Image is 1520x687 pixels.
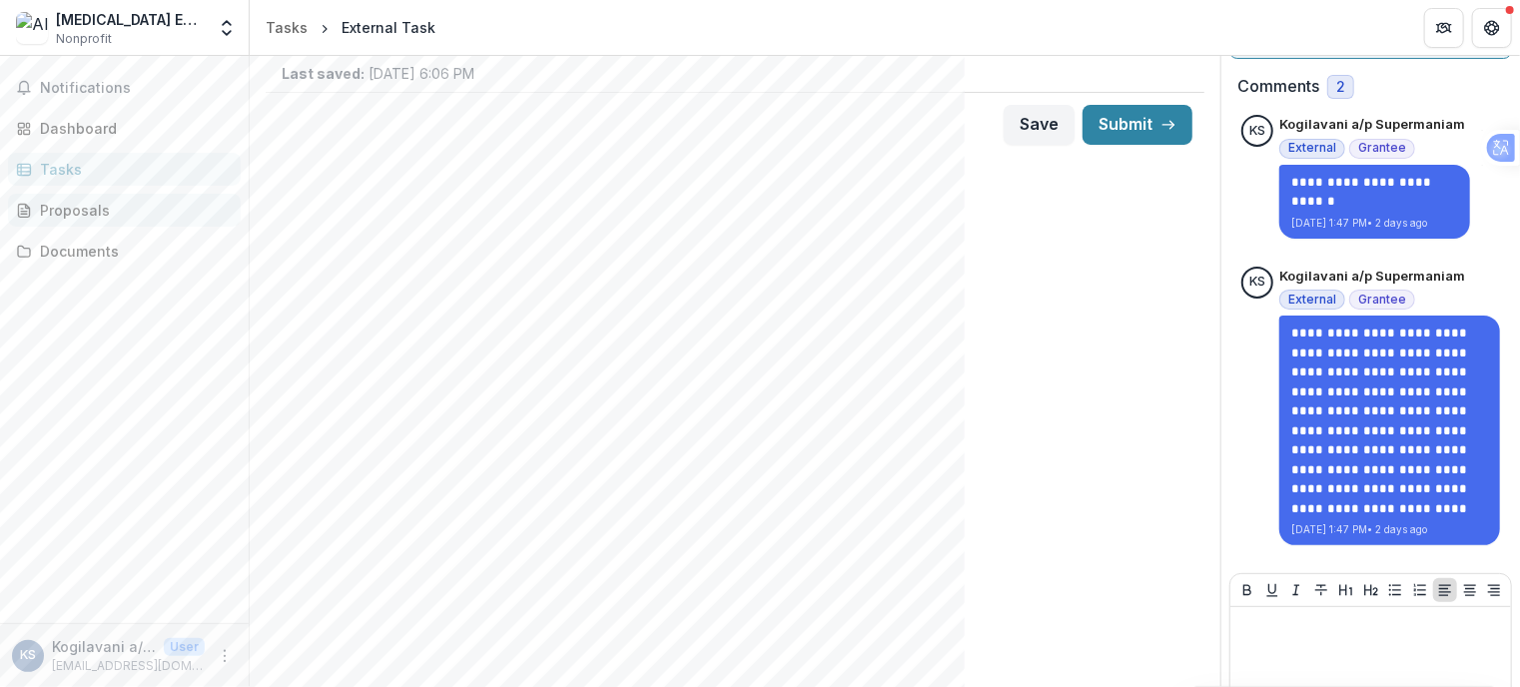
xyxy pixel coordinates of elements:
[282,65,365,82] strong: Last saved:
[1383,578,1407,602] button: Bullet List
[1458,578,1482,602] button: Align Center
[1433,578,1457,602] button: Align Left
[8,153,241,186] a: Tasks
[8,235,241,268] a: Documents
[266,17,308,38] div: Tasks
[1334,578,1358,602] button: Heading 1
[16,12,48,44] img: Alora Eco Green Products Sdn Bhd
[1249,276,1265,289] div: Kogilavani a/p Supermaniam
[1249,125,1265,138] div: Kogilavani a/p Supermaniam
[8,72,241,104] button: Notifications
[56,9,205,30] div: [MEDICAL_DATA] Eco Green Products Sdn Bhd
[342,17,435,38] div: External Task
[1284,578,1308,602] button: Italicize
[52,657,205,675] p: [EMAIL_ADDRESS][DOMAIN_NAME]
[40,159,225,180] div: Tasks
[213,8,241,48] button: Open entity switcher
[1083,105,1192,145] button: Submit
[1482,578,1506,602] button: Align Right
[1237,77,1319,96] h2: Comments
[1288,141,1336,155] span: External
[1336,79,1345,96] span: 2
[40,241,225,262] div: Documents
[52,636,156,657] p: Kogilavani a/p Supermaniam
[1424,8,1464,48] button: Partners
[258,13,443,42] nav: breadcrumb
[56,30,112,48] span: Nonprofit
[1359,578,1383,602] button: Heading 2
[8,112,241,145] a: Dashboard
[40,80,233,97] span: Notifications
[20,649,36,662] div: Kogilavani a/p Supermaniam
[213,644,237,668] button: More
[40,200,225,221] div: Proposals
[164,638,205,656] p: User
[1408,578,1432,602] button: Ordered List
[1309,578,1333,602] button: Strike
[1004,105,1075,145] button: Save
[1291,216,1458,231] p: [DATE] 1:47 PM • 2 days ago
[1291,522,1488,537] p: [DATE] 1:47 PM • 2 days ago
[40,118,225,139] div: Dashboard
[1472,8,1512,48] button: Get Help
[1288,293,1336,307] span: External
[1279,267,1465,287] p: Kogilavani a/p Supermaniam
[258,13,316,42] a: Tasks
[1279,115,1465,135] p: Kogilavani a/p Supermaniam
[282,63,474,84] p: [DATE] 6:06 PM
[1358,293,1406,307] span: Grantee
[1260,578,1284,602] button: Underline
[1358,141,1406,155] span: Grantee
[8,194,241,227] a: Proposals
[1235,578,1259,602] button: Bold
